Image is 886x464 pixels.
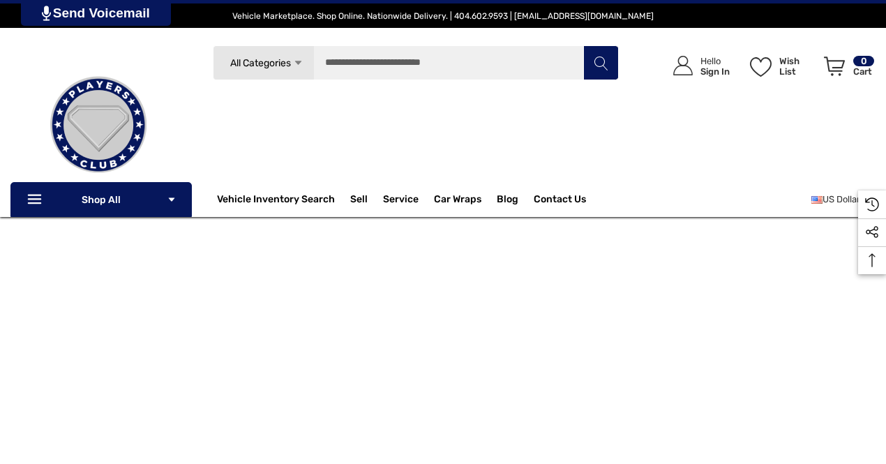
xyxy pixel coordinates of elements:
a: Wish List Wish List [744,42,818,90]
svg: Icon User Account [673,56,693,75]
p: Hello [700,56,730,66]
p: Shop All [10,182,192,217]
span: Car Wraps [434,193,481,209]
svg: Recently Viewed [865,197,879,211]
img: Players Club | Cars For Sale [29,55,168,195]
span: All Categories [230,57,291,69]
a: USD [811,186,876,214]
a: Sign in [657,42,737,90]
p: Wish List [779,56,816,77]
iframe: Tidio Chat [814,374,880,440]
button: Search [583,45,618,80]
svg: Review Your Cart [824,57,845,76]
a: Car Wraps [434,186,497,214]
img: PjwhLS0gR2VuZXJhdG9yOiBHcmF2aXQuaW8gLS0+PHN2ZyB4bWxucz0iaHR0cDovL3d3dy53My5vcmcvMjAwMC9zdmciIHhtb... [42,6,51,21]
span: Vehicle Marketplace. Shop Online. Nationwide Delivery. | 404.602.9593 | [EMAIL_ADDRESS][DOMAIN_NAME] [232,11,654,21]
a: Blog [497,193,518,209]
a: Vehicle Inventory Search [217,193,335,209]
a: Sell [350,186,383,214]
p: Sign In [700,66,730,77]
svg: Social Media [865,225,879,239]
svg: Top [858,253,886,267]
svg: Icon Arrow Down [293,58,303,68]
svg: Wish List [750,57,772,77]
span: Sell [350,193,368,209]
svg: Icon Arrow Down [167,195,177,204]
a: Contact Us [534,193,586,209]
a: Service [383,193,419,209]
a: All Categories Icon Arrow Down Icon Arrow Up [213,45,314,80]
a: Cart with 0 items [818,42,876,96]
p: 0 [853,56,874,66]
svg: Icon Line [26,192,47,208]
p: Cart [853,66,874,77]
